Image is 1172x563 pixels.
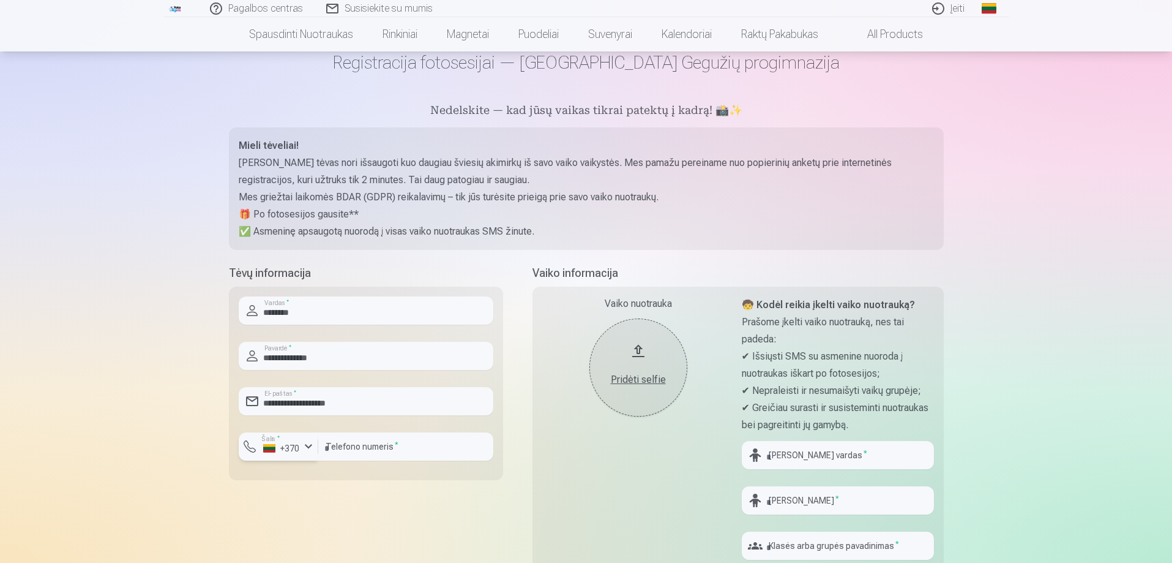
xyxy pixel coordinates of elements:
p: [PERSON_NAME] tėvas nori išsaugoti kuo daugiau šviesių akimirkų iš savo vaiko vaikystės. Mes pama... [239,154,934,189]
strong: 🧒 Kodėl reikia įkelti vaiko nuotrauką? [742,299,915,311]
p: 🎁 Po fotosesijos gausite** [239,206,934,223]
label: Šalis [258,434,283,444]
div: +370 [263,442,300,455]
a: Magnetai [432,17,504,51]
h5: Vaiko informacija [532,265,944,282]
div: Pridėti selfie [602,372,675,387]
a: Suvenyrai [573,17,647,51]
a: Spausdinti nuotraukas [234,17,368,51]
p: Mes griežtai laikomės BDAR (GDPR) reikalavimų – tik jūs turėsite prieigą prie savo vaiko nuotraukų. [239,189,934,206]
div: Vaiko nuotrauka [542,297,734,311]
button: Pridėti selfie [589,319,687,417]
p: Prašome įkelti vaiko nuotrauką, nes tai padeda: [742,314,934,348]
h5: Tėvų informacija [229,265,503,282]
a: Kalendoriai [647,17,726,51]
img: /fa2 [169,5,182,12]
strong: Mieli tėveliai! [239,140,299,151]
a: Rinkiniai [368,17,432,51]
h5: Nedelskite — kad jūsų vaikas tikrai patektų į kadrą! 📸✨ [229,103,944,120]
p: ✅ Asmeninę apsaugotą nuorodą į visas vaiko nuotraukas SMS žinute. [239,223,934,240]
button: Šalis*+370 [239,433,318,461]
a: Puodeliai [504,17,573,51]
p: ✔ Išsiųsti SMS su asmenine nuoroda į nuotraukas iškart po fotosesijos; [742,348,934,382]
h1: Registracija fotosesijai — [GEOGRAPHIC_DATA] Gegužių progimnazija [229,51,944,74]
p: ✔ Nepraleisti ir nesumaišyti vaikų grupėje; [742,382,934,399]
p: ✔ Greičiau surasti ir susisteminti nuotraukas bei pagreitinti jų gamybą. [742,399,934,434]
a: All products [833,17,938,51]
a: Raktų pakabukas [726,17,833,51]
